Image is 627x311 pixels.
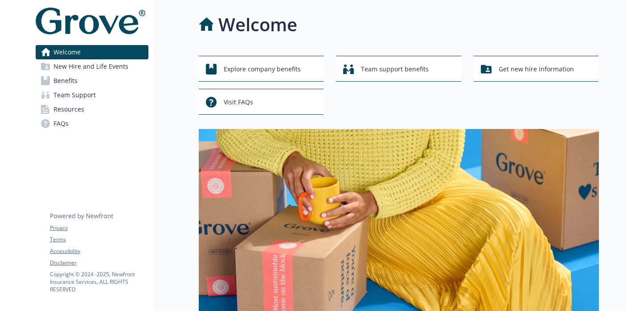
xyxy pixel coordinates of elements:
button: Visit FAQs [199,89,324,115]
span: Get new hire information [499,61,574,78]
span: FAQs [53,116,69,131]
p: Copyright © 2024 - 2025 , Newfront Insurance Services, ALL RIGHTS RESERVED [50,270,148,293]
button: Get new hire information [474,56,599,82]
a: Resources [36,102,148,116]
span: Explore company benefits [224,61,301,78]
a: Accessibility [50,247,148,255]
a: Disclaimer [50,259,148,267]
button: Explore company benefits [199,56,324,82]
a: Team Support [36,88,148,102]
span: Team support benefits [361,61,429,78]
span: Welcome [53,45,81,59]
h1: Welcome [218,11,297,38]
a: Welcome [36,45,148,59]
a: Benefits [36,74,148,88]
a: New Hire and Life Events [36,59,148,74]
a: FAQs [36,116,148,131]
span: Resources [53,102,84,116]
span: Team Support [53,88,96,102]
span: Benefits [53,74,78,88]
button: Team support benefits [336,56,461,82]
a: Terms [50,236,148,244]
span: New Hire and Life Events [53,59,128,74]
span: Visit FAQs [224,94,253,111]
a: Privacy [50,224,148,232]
